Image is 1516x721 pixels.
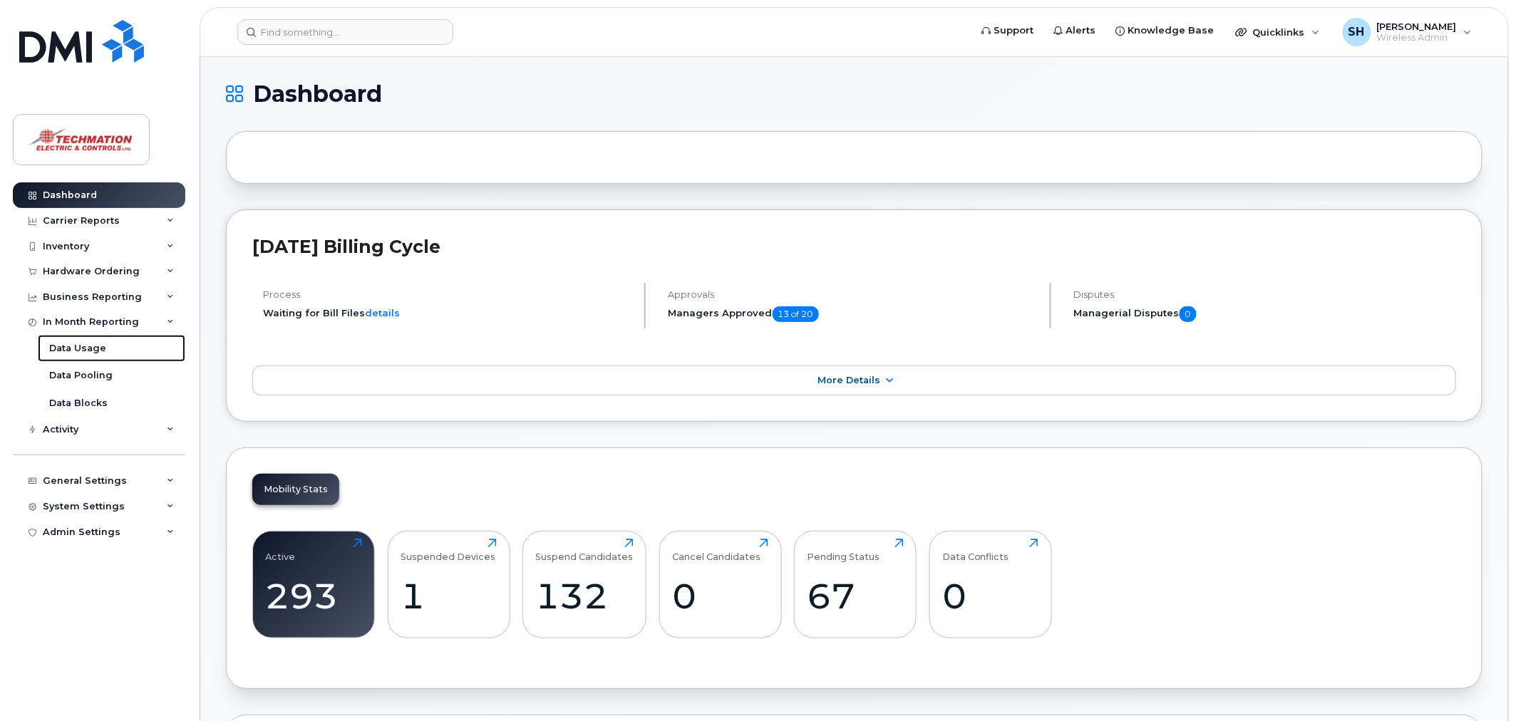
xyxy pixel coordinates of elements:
li: Waiting for Bill Files [263,306,632,320]
a: Cancel Candidates0 [672,539,768,630]
div: 132 [536,575,634,617]
div: 67 [808,575,904,617]
a: Pending Status67 [808,539,904,630]
span: More Details [818,375,881,385]
div: Pending Status [808,539,880,562]
div: 293 [266,575,362,617]
div: Data Conflicts [942,539,1009,562]
a: Suspend Candidates132 [536,539,634,630]
span: Dashboard [253,83,382,105]
a: Suspended Devices1 [401,539,497,630]
a: Data Conflicts0 [942,539,1038,630]
div: 0 [672,575,768,617]
h4: Approvals [669,289,1038,300]
div: 1 [401,575,497,617]
h5: Managers Approved [669,306,1038,322]
div: Active [266,539,296,562]
a: Active293 [266,539,362,630]
h5: Managerial Disputes [1074,306,1456,322]
h4: Disputes [1074,289,1456,300]
h4: Process [263,289,632,300]
span: 0 [1180,306,1197,322]
div: Suspended Devices [401,539,495,562]
div: 0 [942,575,1038,617]
div: Cancel Candidates [672,539,760,562]
span: 13 of 20 [773,306,819,322]
h2: [DATE] Billing Cycle [252,236,1456,257]
a: details [365,307,400,318]
div: Suspend Candidates [536,539,634,562]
